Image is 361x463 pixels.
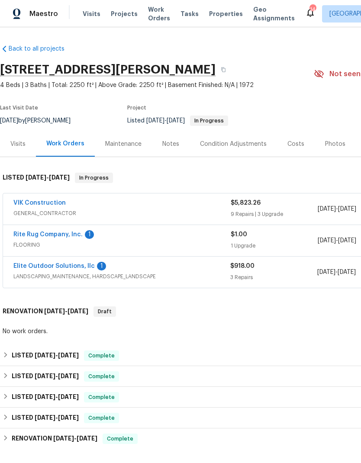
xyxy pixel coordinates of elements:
span: - [317,268,356,277]
span: Complete [85,372,118,381]
span: - [35,415,79,421]
h6: LISTED [12,413,79,423]
span: [DATE] [35,394,55,400]
div: 1 [97,262,106,270]
span: [DATE] [167,118,185,124]
span: Complete [103,434,137,443]
span: - [318,205,356,213]
span: LANDSCAPING_MAINTENANCE, HARDSCAPE_LANDSCAPE [13,272,230,281]
span: Geo Assignments [253,5,295,23]
span: In Progress [76,174,112,182]
span: $1.00 [231,231,247,238]
span: $918.00 [230,263,255,269]
span: - [53,435,97,441]
div: 14 [309,5,316,14]
div: Condition Adjustments [200,140,267,148]
h6: RENOVATION [3,306,88,317]
div: 1 [85,230,94,239]
span: [DATE] [35,415,55,421]
span: [DATE] [58,415,79,421]
div: Work Orders [46,139,84,148]
span: Complete [85,414,118,422]
div: Visits [10,140,26,148]
span: [DATE] [146,118,164,124]
h6: LISTED [12,371,79,382]
span: Complete [85,393,118,402]
span: [DATE] [53,435,74,441]
span: Projects [111,10,138,18]
span: FLOORING [13,241,231,249]
span: [DATE] [44,308,65,314]
span: [DATE] [68,308,88,314]
div: Photos [325,140,345,148]
div: 3 Repairs [230,273,317,282]
span: - [26,174,70,180]
span: Properties [209,10,243,18]
h6: LISTED [12,392,79,402]
span: [DATE] [338,206,356,212]
span: [DATE] [318,206,336,212]
a: Elite Outdoor Solutions, llc [13,263,95,269]
span: Maestro [29,10,58,18]
span: In Progress [191,118,227,123]
span: [DATE] [318,238,336,244]
h6: LISTED [3,173,70,183]
div: Costs [287,140,304,148]
div: Maintenance [105,140,142,148]
div: 9 Repairs | 3 Upgrade [231,210,318,219]
span: GENERAL_CONTRACTOR [13,209,231,218]
div: Notes [162,140,179,148]
span: [DATE] [77,435,97,441]
a: VIK Construction [13,200,66,206]
span: [DATE] [338,238,356,244]
button: Copy Address [216,62,231,77]
div: 1 Upgrade [231,241,318,250]
span: Complete [85,351,118,360]
span: [DATE] [338,269,356,275]
span: [DATE] [49,174,70,180]
span: Work Orders [148,5,170,23]
span: [DATE] [58,352,79,358]
span: - [35,373,79,379]
span: Project [127,105,146,110]
span: [DATE] [58,373,79,379]
span: Draft [94,307,115,316]
span: [DATE] [35,352,55,358]
a: Rite Rug Company, Inc. [13,231,83,238]
span: - [35,352,79,358]
span: [DATE] [35,373,55,379]
span: - [44,308,88,314]
span: [DATE] [58,394,79,400]
h6: LISTED [12,350,79,361]
span: [DATE] [26,174,46,180]
span: Tasks [180,11,199,17]
span: - [35,394,79,400]
span: Visits [83,10,100,18]
span: Listed [127,118,228,124]
span: $5,823.26 [231,200,261,206]
span: [DATE] [317,269,335,275]
span: - [146,118,185,124]
span: - [318,236,356,245]
h6: RENOVATION [12,434,97,444]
